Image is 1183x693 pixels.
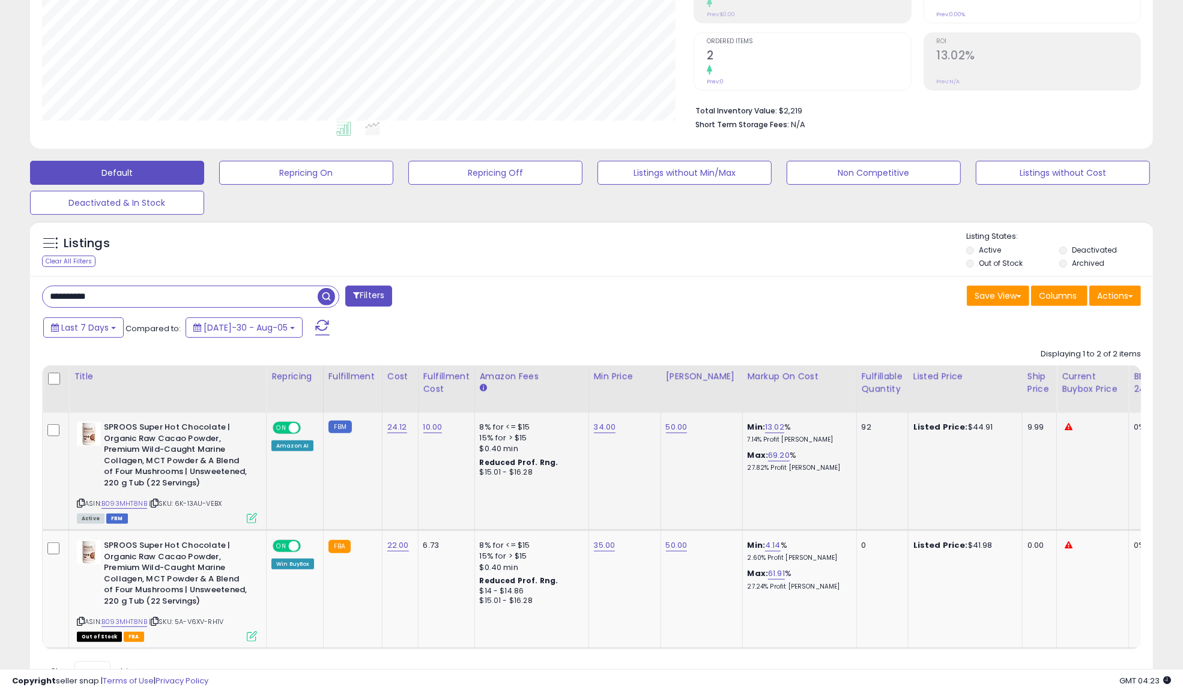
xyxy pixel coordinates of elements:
b: Max: [748,568,769,579]
li: $2,219 [695,103,1132,117]
div: Clear All Filters [42,256,95,267]
a: B093MHT8NB [101,617,147,627]
p: 27.24% Profit [PERSON_NAME] [748,583,847,591]
a: Terms of Use [103,675,154,686]
span: N/A [791,119,805,130]
p: Listing States: [966,231,1153,242]
b: Total Inventory Value: [695,106,777,116]
b: SPROOS Super Hot Chocolate | Organic Raw Cacao Powder, Premium Wild-Caught Marine Collagen, MCT P... [104,422,250,491]
button: Save View [967,286,1029,306]
a: 69.20 [768,449,790,461]
div: Cost [387,370,413,383]
small: FBM [328,421,352,433]
small: FBA [328,540,351,553]
a: 10.00 [423,421,443,433]
div: Min Price [594,370,656,383]
div: ASIN: [77,540,257,640]
h2: 13.02% [937,49,1141,65]
div: % [748,422,847,444]
div: Listed Price [913,370,1017,383]
div: 92 [862,422,899,433]
span: All listings currently available for purchase on Amazon [77,514,104,524]
a: B093MHT8NB [101,499,147,509]
button: Listings without Min/Max [598,161,772,185]
a: 13.02 [765,421,784,433]
button: Listings without Cost [976,161,1150,185]
div: BB Share 24h. [1134,370,1178,395]
button: Columns [1031,286,1088,306]
a: 4.14 [765,539,781,551]
button: Repricing Off [408,161,582,185]
div: Ship Price [1027,370,1051,395]
span: | SKU: 6K-13AU-VEBX [149,499,222,508]
span: FBA [124,632,144,642]
b: Min: [748,421,766,433]
div: Amazon AI [271,440,313,451]
a: 34.00 [594,421,616,433]
span: Columns [1039,290,1077,302]
div: 8% for <= $15 [480,540,579,551]
span: Compared to: [126,323,181,334]
small: Prev: 0.00% [937,11,966,18]
strong: Copyright [12,675,56,686]
div: $14 - $14.86 [480,586,579,596]
div: Title [74,370,261,383]
b: SPROOS Super Hot Chocolate | Organic Raw Cacao Powder, Premium Wild-Caught Marine Collagen, MCT P... [104,540,250,610]
img: 41hBkxOCy4L._SL40_.jpg [77,422,101,446]
div: Current Buybox Price [1062,370,1124,395]
label: Deactivated [1072,245,1117,255]
button: Filters [345,286,392,307]
div: Displaying 1 to 2 of 2 items [1041,349,1141,360]
b: Min: [748,539,766,551]
b: Short Term Storage Fees: [695,119,789,130]
button: [DATE]-30 - Aug-05 [186,317,303,338]
div: $44.91 [913,422,1013,433]
div: 0.00 [1027,540,1047,551]
small: Prev: N/A [937,78,960,85]
a: 50.00 [666,539,688,551]
button: Repricing On [219,161,393,185]
h2: 2 [707,49,911,65]
div: seller snap | | [12,676,208,687]
div: 0% [1134,422,1173,433]
label: Out of Stock [979,258,1023,268]
small: Prev: $0.00 [707,11,735,18]
div: Markup on Cost [748,370,852,383]
h5: Listings [64,235,110,252]
a: 24.12 [387,421,407,433]
div: Fulfillable Quantity [862,370,903,395]
span: Show: entries [51,665,138,677]
a: Privacy Policy [156,675,208,686]
th: The percentage added to the cost of goods (COGS) that forms the calculator for Min & Max prices. [742,365,856,413]
button: Deactivated & In Stock [30,191,204,215]
div: Repricing [271,370,318,383]
div: 9.99 [1027,422,1047,433]
a: 35.00 [594,539,616,551]
b: Listed Price: [913,539,968,551]
div: 15% for > $15 [480,551,579,562]
span: OFF [299,423,318,433]
div: $41.98 [913,540,1013,551]
div: Win BuyBox [271,559,314,569]
span: FBM [106,514,128,524]
div: Amazon Fees [480,370,584,383]
div: 0 [862,540,899,551]
b: Max: [748,449,769,461]
b: Reduced Prof. Rng. [480,457,558,467]
button: Last 7 Days [43,317,124,338]
label: Archived [1072,258,1104,268]
div: Fulfillment [328,370,377,383]
span: [DATE]-30 - Aug-05 [204,322,288,334]
div: $15.01 - $16.28 [480,596,579,606]
small: Amazon Fees. [480,383,487,394]
span: | SKU: 5A-V6XV-RH1V [149,617,223,626]
div: 8% for <= $15 [480,422,579,433]
p: 2.60% Profit [PERSON_NAME] [748,554,847,562]
img: 41hBkxOCy4L._SL40_.jpg [77,540,101,564]
div: $15.01 - $16.28 [480,467,579,478]
div: 15% for > $15 [480,433,579,443]
div: 6.73 [423,540,465,551]
div: ASIN: [77,422,257,522]
div: Fulfillment Cost [423,370,470,395]
a: 61.91 [768,568,785,580]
